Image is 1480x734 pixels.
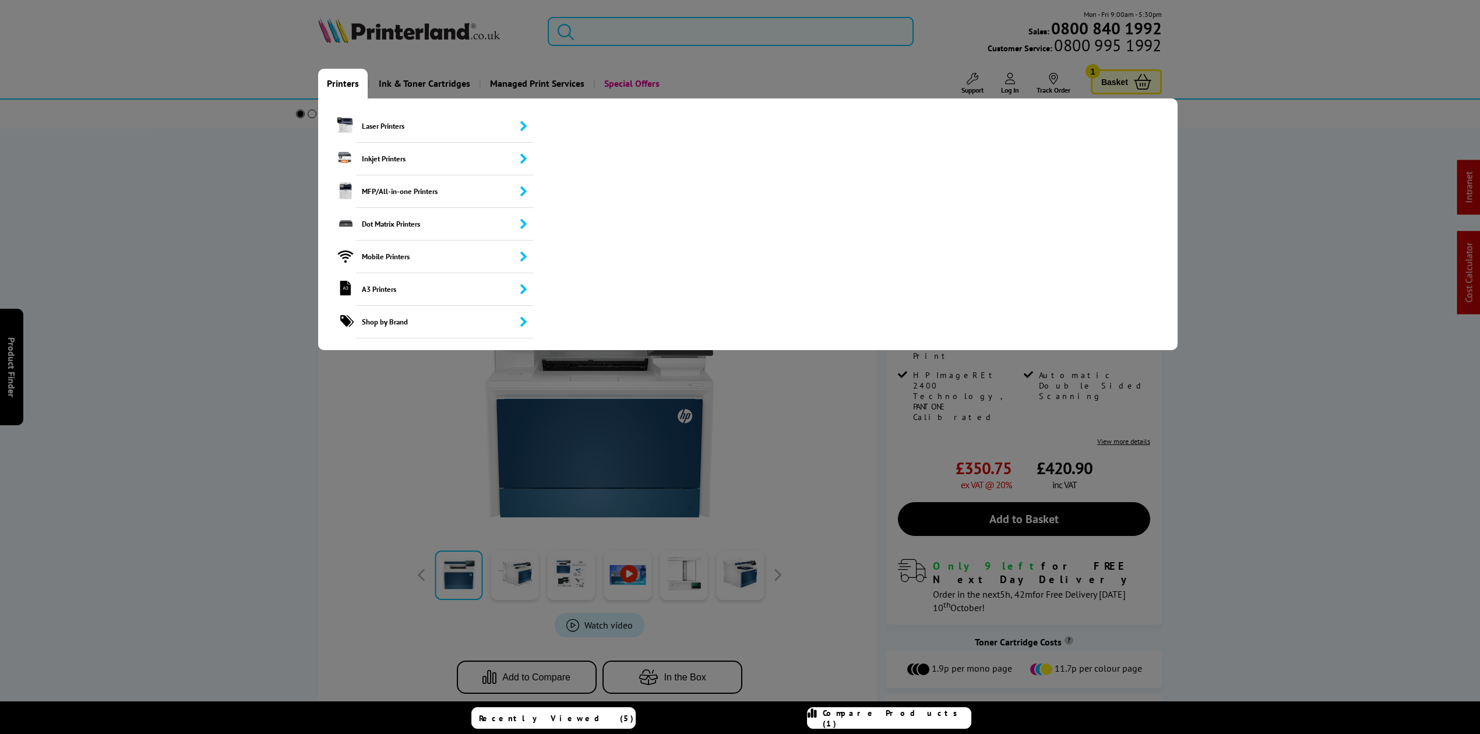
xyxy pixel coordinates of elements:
a: Recently Viewed (5) [471,707,636,729]
a: Printers [318,69,368,98]
span: MFP/All-in-one Printers [356,175,533,208]
span: Recently Viewed (5) [479,713,634,724]
a: MFP/All-in-one Printers [318,175,533,208]
a: Inkjet Printers [318,143,533,175]
a: A3 Printers [318,273,533,306]
span: Inkjet Printers [356,143,533,175]
a: Mobile Printers [318,241,533,273]
span: Laser Printers [356,110,533,143]
span: Dot Matrix Printers [356,208,533,241]
span: Shop by Brand [356,306,533,338]
a: Compare Products (1) [807,707,971,729]
a: Shop by Brand [318,306,533,338]
span: A3 Printers [356,273,533,306]
span: Compare Products (1) [823,708,971,729]
span: Mobile Printers [356,241,533,273]
a: Dot Matrix Printers [318,208,533,241]
a: Laser Printers [318,110,533,143]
